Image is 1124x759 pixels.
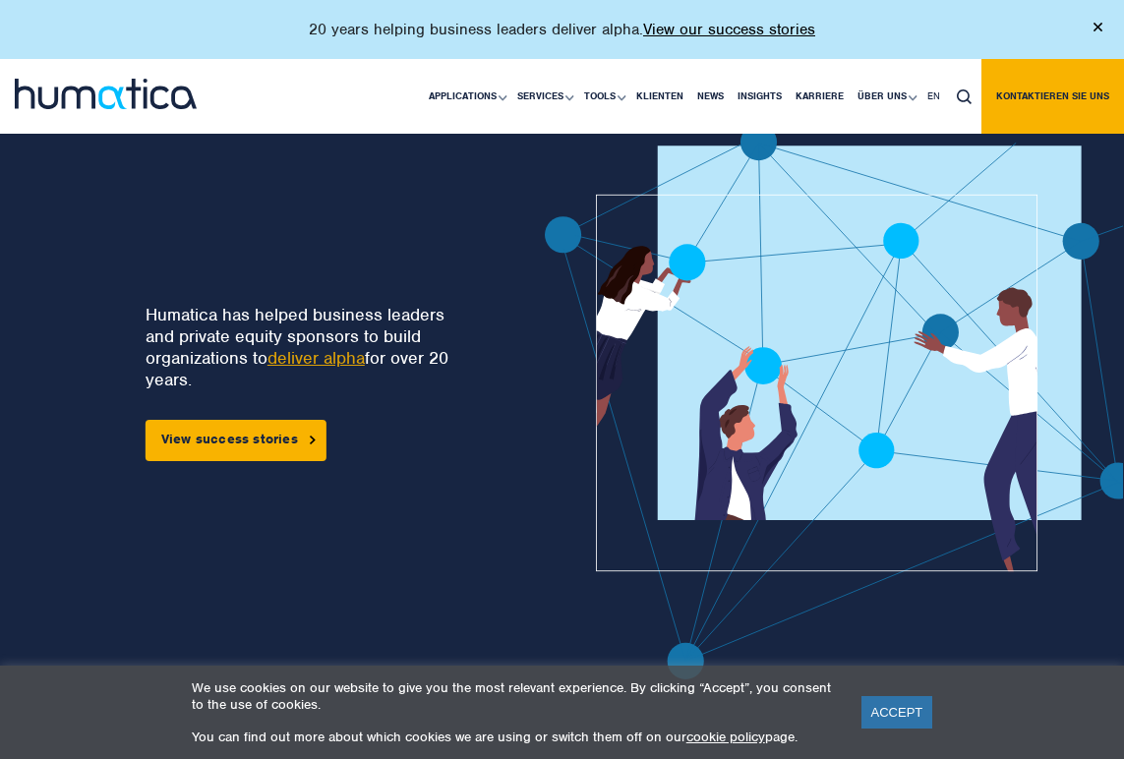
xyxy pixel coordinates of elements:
[146,304,471,390] p: Humatica has helped business leaders and private equity sponsors to build organizations to for ov...
[192,679,837,713] p: We use cookies on our website to give you the most relevant experience. By clicking “Accept”, you...
[510,59,577,134] a: Services
[861,696,933,729] a: ACCEPT
[310,436,316,444] img: arrowicon
[629,59,690,134] a: Klienten
[927,89,940,102] span: EN
[920,59,947,134] a: EN
[192,729,837,745] p: You can find out more about which cookies we are using or switch them off on our page.
[957,89,972,104] img: search_icon
[643,20,815,39] a: View our success stories
[267,347,365,369] a: deliver alpha
[577,59,629,134] a: Tools
[686,729,765,745] a: cookie policy
[15,79,197,109] img: logo
[146,420,326,461] a: View success stories
[981,59,1124,134] a: Kontaktieren Sie uns
[690,59,731,134] a: News
[422,59,510,134] a: Applications
[851,59,920,134] a: Über uns
[789,59,851,134] a: Karriere
[731,59,789,134] a: Insights
[309,20,815,39] p: 20 years helping business leaders deliver alpha.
